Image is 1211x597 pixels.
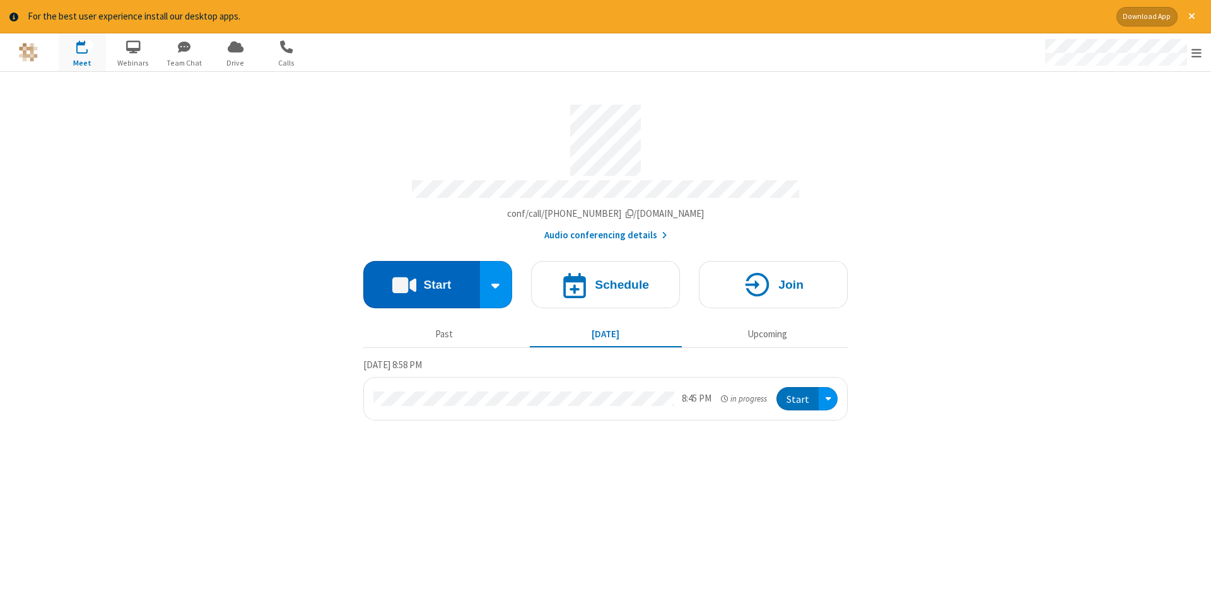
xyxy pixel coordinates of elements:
[363,95,848,242] section: Account details
[507,207,705,221] button: Copy my meeting room linkCopy my meeting room link
[691,323,843,347] button: Upcoming
[531,261,680,308] button: Schedule
[59,57,106,69] span: Meet
[363,261,480,308] button: Start
[1182,7,1202,26] button: Close alert
[595,279,649,291] h4: Schedule
[819,387,838,410] div: Open menu
[699,261,848,308] button: Join
[776,387,819,410] button: Start
[544,228,667,243] button: Audio conferencing details
[4,33,52,71] button: Logo
[110,57,157,69] span: Webinars
[85,40,93,50] div: 1
[423,279,451,291] h4: Start
[682,391,711,406] div: 8:45 PM
[1116,7,1178,26] button: Download App
[778,279,804,291] h4: Join
[19,43,38,62] img: QA Selenium DO NOT DELETE OR CHANGE
[363,359,422,371] span: [DATE] 8:58 PM
[507,207,705,219] span: Copy my meeting room link
[161,57,208,69] span: Team Chat
[721,393,767,405] em: in progress
[368,323,520,347] button: Past
[480,261,513,308] div: Start conference options
[1033,33,1211,71] div: Open menu
[28,9,1107,24] div: For the best user experience install our desktop apps.
[212,57,259,69] span: Drive
[530,323,682,347] button: [DATE]
[263,57,310,69] span: Calls
[363,357,848,420] section: Today's Meetings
